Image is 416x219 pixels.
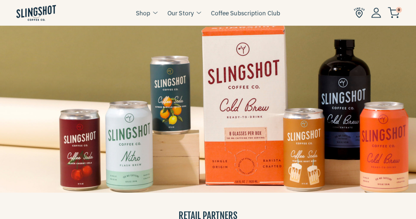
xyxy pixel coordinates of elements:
[396,7,402,13] span: 0
[388,9,400,16] a: 0
[388,7,400,18] img: cart
[167,8,194,18] a: Our Story
[136,8,150,18] a: Shop
[354,7,365,18] img: Find Us
[211,8,280,18] a: Coffee Subscription Club
[371,8,381,18] img: Account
